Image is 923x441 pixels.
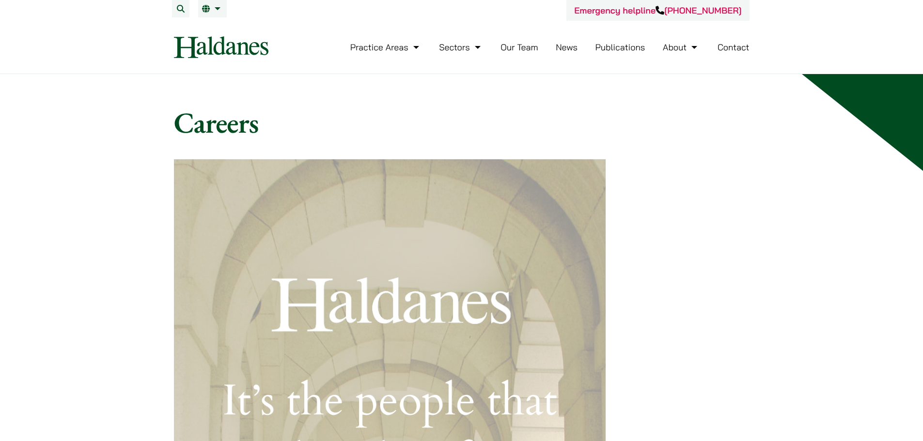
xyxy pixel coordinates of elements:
img: Logo of Haldanes [174,36,268,58]
h1: Careers [174,105,750,140]
a: Practice Areas [350,42,422,53]
a: About [663,42,700,53]
a: Publications [595,42,645,53]
a: Sectors [439,42,483,53]
a: Emergency helpline[PHONE_NUMBER] [574,5,741,16]
a: EN [202,5,223,13]
a: Our Team [501,42,538,53]
a: News [556,42,578,53]
a: Contact [718,42,750,53]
